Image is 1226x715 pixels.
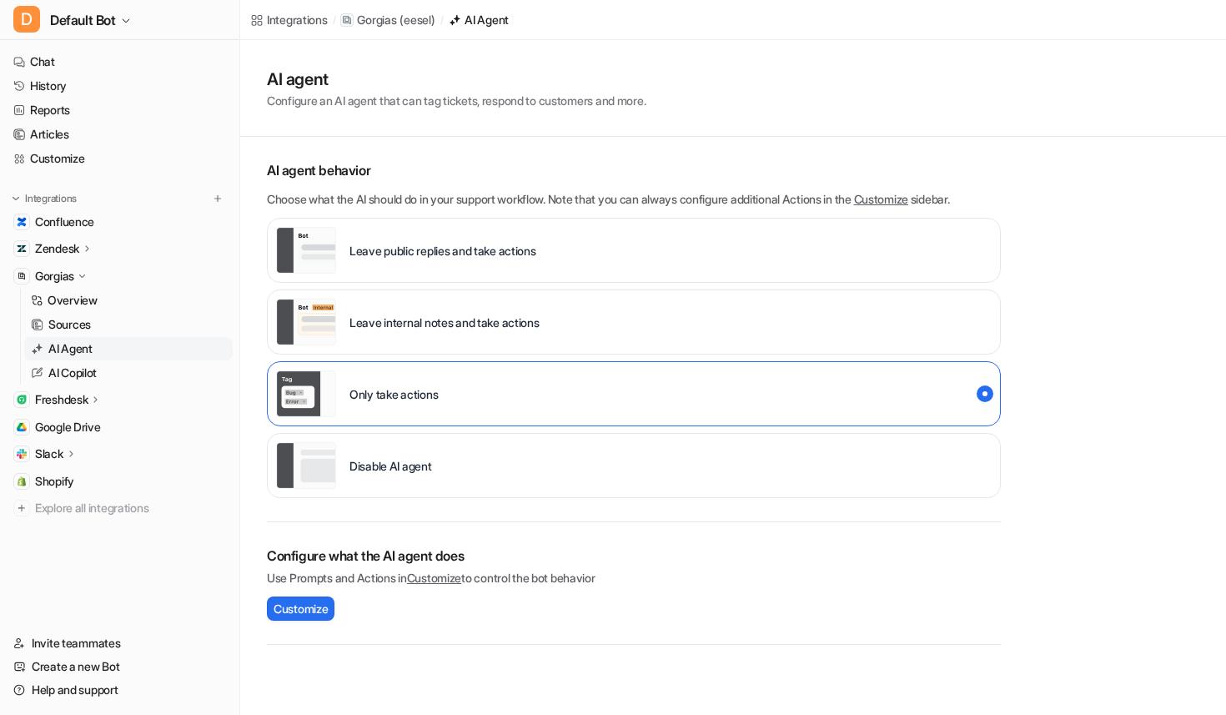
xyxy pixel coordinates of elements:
div: Integrations [267,11,328,28]
p: Gorgias [357,12,396,28]
a: AI Copilot [24,361,233,385]
a: Google DriveGoogle Drive [7,415,233,439]
button: Integrations [7,190,82,207]
div: live::disabled [267,361,1001,426]
a: Gorgias(eesel) [340,12,435,28]
p: Leave public replies and take actions [349,242,536,259]
span: Default Bot [50,8,116,32]
p: ( eesel ) [399,12,435,28]
span: D [13,6,40,33]
button: Customize [267,597,334,621]
img: Google Drive [17,422,27,432]
a: Customize [7,147,233,170]
img: Leave public replies and take actions [276,227,336,274]
p: Integrations [25,192,77,205]
img: Only take actions [276,370,336,417]
div: live::internal_reply [267,290,1001,355]
img: Zendesk [17,244,27,254]
img: Confluence [17,217,27,227]
p: Leave internal notes and take actions [349,314,540,331]
p: AI Copilot [48,365,97,381]
img: menu_add.svg [212,193,224,204]
a: Integrations [250,11,328,28]
span: Google Drive [35,419,101,436]
a: AI Agent [24,337,233,360]
a: Sources [24,313,233,336]
span: / [333,13,336,28]
img: Gorgias [17,271,27,281]
h1: AI agent [267,67,646,92]
p: Freshdesk [35,391,88,408]
a: Help and support [7,678,233,702]
div: AI Agent [465,11,509,28]
a: ConfluenceConfluence [7,210,233,234]
a: History [7,74,233,98]
p: Slack [35,446,63,462]
div: paused::disabled [267,433,1001,498]
img: Slack [17,449,27,459]
span: Shopify [35,473,74,490]
p: Sources [48,316,91,333]
a: Reports [7,98,233,122]
p: Overview [48,292,98,309]
a: Overview [24,289,233,312]
h2: Configure what the AI agent does [267,546,1001,566]
a: Articles [7,123,233,146]
a: Invite teammates [7,632,233,655]
p: Choose what the AI should do in your support workflow. Note that you can always configure additio... [267,190,1001,208]
span: Explore all integrations [35,495,226,521]
img: Disable AI agent [276,442,336,489]
p: Gorgias [35,268,74,284]
a: Customize [854,192,908,206]
img: expand menu [10,193,22,204]
p: Configure an AI agent that can tag tickets, respond to customers and more. [267,92,646,109]
p: AI Agent [48,340,93,357]
span: Confluence [35,214,94,230]
img: Shopify [17,476,27,486]
a: Explore all integrations [7,496,233,520]
div: live::external_reply [267,218,1001,283]
span: Customize [274,600,328,617]
a: ShopifyShopify [7,470,233,493]
p: Only take actions [349,385,438,403]
p: Disable AI agent [349,457,432,475]
p: Zendesk [35,240,79,257]
img: explore all integrations [13,500,30,516]
a: Customize [407,571,461,585]
a: Create a new Bot [7,655,233,678]
p: AI agent behavior [267,160,1001,180]
img: Freshdesk [17,395,27,405]
span: / [440,13,444,28]
a: Chat [7,50,233,73]
p: Use Prompts and Actions in to control the bot behavior [267,569,1001,587]
a: AI Agent [448,11,509,28]
img: Leave internal notes and take actions [276,299,336,345]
